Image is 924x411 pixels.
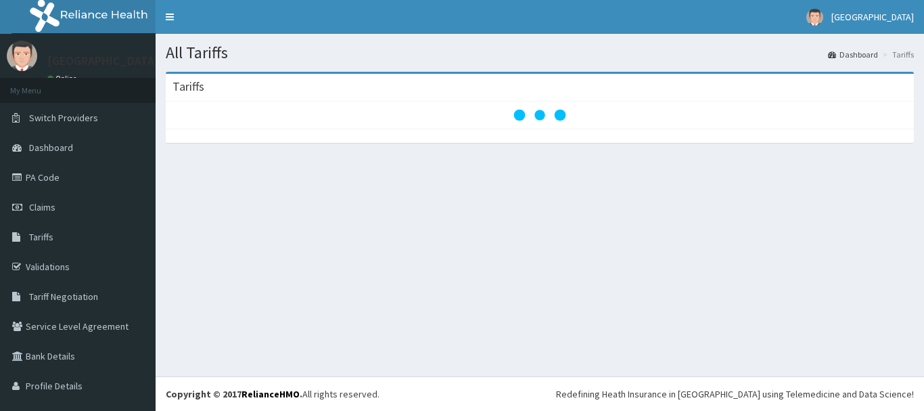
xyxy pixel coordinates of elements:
[29,142,73,154] span: Dashboard
[29,290,98,303] span: Tariff Negotiation
[7,41,37,71] img: User Image
[172,81,204,93] h3: Tariffs
[513,88,567,142] svg: audio-loading
[47,55,159,67] p: [GEOGRAPHIC_DATA]
[166,44,914,62] h1: All Tariffs
[29,112,98,124] span: Switch Providers
[556,387,914,401] div: Redefining Heath Insurance in [GEOGRAPHIC_DATA] using Telemedicine and Data Science!
[29,201,55,213] span: Claims
[47,74,80,83] a: Online
[166,388,302,400] strong: Copyright © 2017 .
[806,9,823,26] img: User Image
[879,49,914,60] li: Tariffs
[828,49,878,60] a: Dashboard
[241,388,300,400] a: RelianceHMO
[29,231,53,243] span: Tariffs
[156,376,924,411] footer: All rights reserved.
[831,11,914,23] span: [GEOGRAPHIC_DATA]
